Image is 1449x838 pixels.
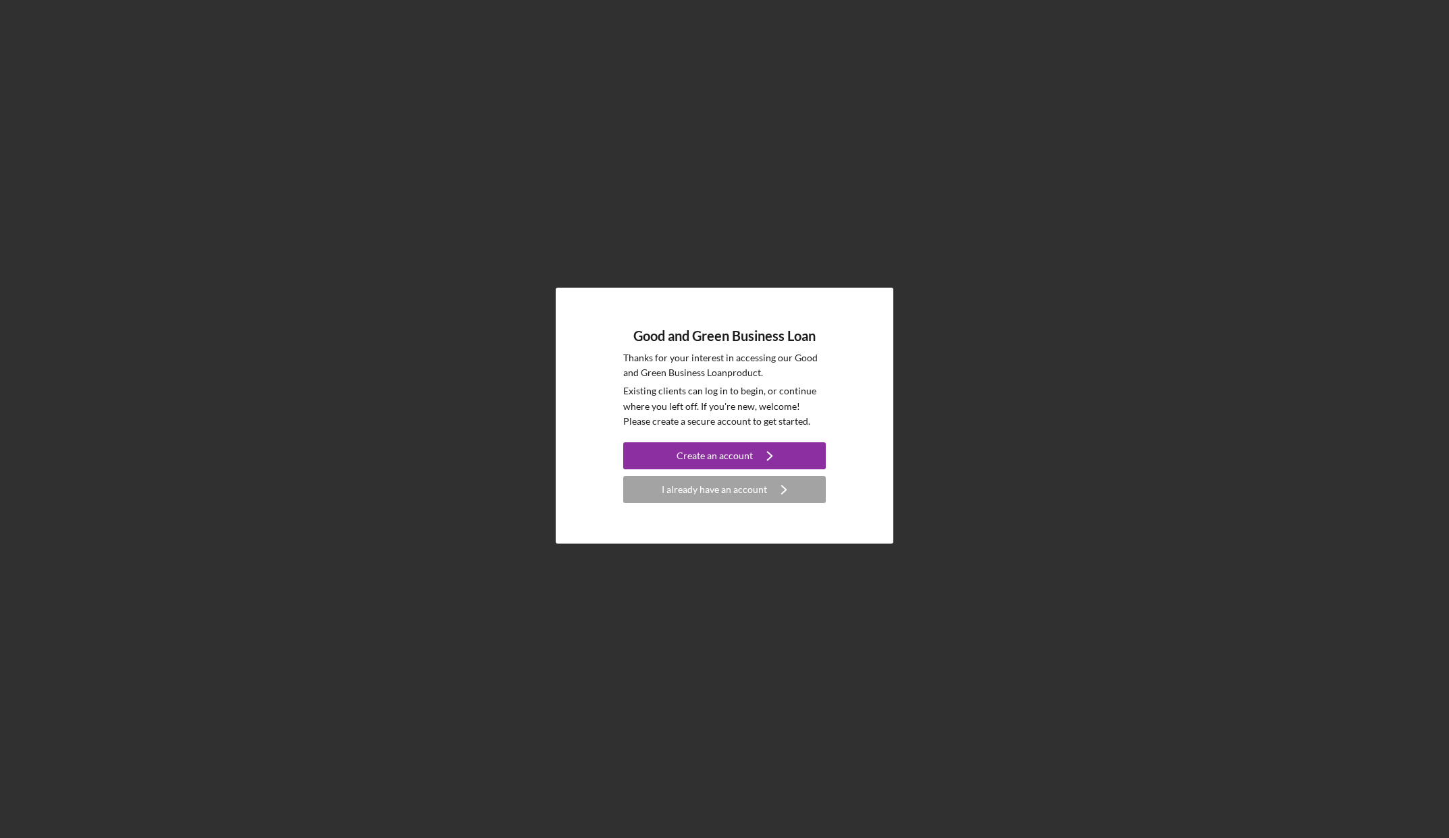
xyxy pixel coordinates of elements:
[623,476,826,503] button: I already have an account
[623,442,826,469] button: Create an account
[623,384,826,429] p: Existing clients can log in to begin, or continue where you left off. If you're new, welcome! Ple...
[623,442,826,473] a: Create an account
[623,350,826,381] p: Thanks for your interest in accessing our Good and Green Business Loan product.
[633,328,816,344] h4: Good and Green Business Loan
[662,476,767,503] div: I already have an account
[677,442,753,469] div: Create an account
